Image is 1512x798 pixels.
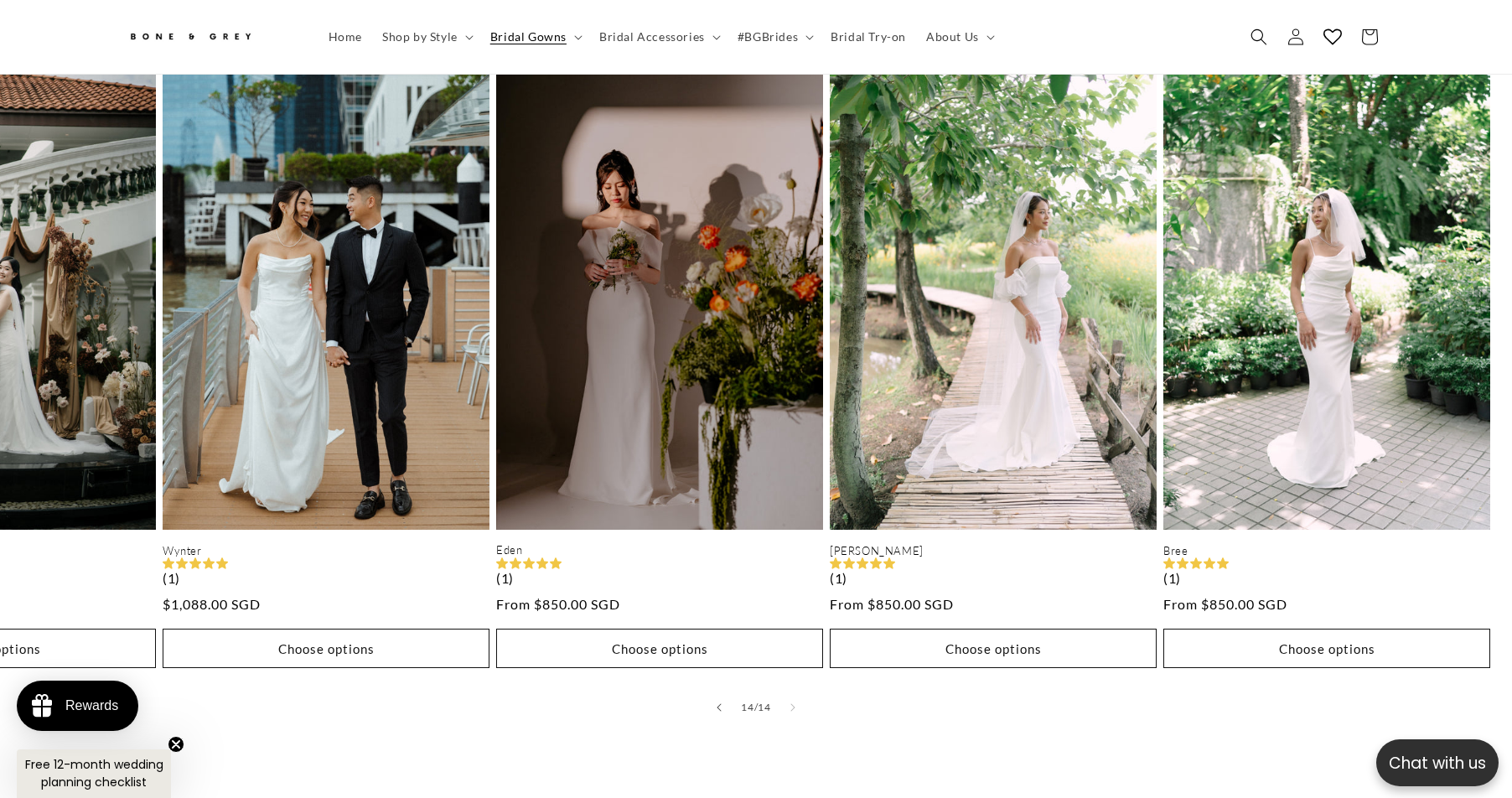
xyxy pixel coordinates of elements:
[329,29,362,44] span: Home
[774,689,811,726] button: Slide right
[589,19,728,54] summary: Bridal Accessories
[163,629,489,668] button: Choose options
[127,23,253,51] img: Bone and Grey Bridal
[738,29,798,44] span: #BGBrides
[831,29,906,44] span: Bridal Try-on
[65,698,118,713] div: Rewards
[372,19,480,54] summary: Shop by Style
[754,699,759,716] span: /
[122,17,302,57] a: Bone and Grey Bridal
[741,699,753,716] span: 14
[1163,544,1490,558] a: Bree
[926,29,979,44] span: About Us
[830,629,1157,668] button: Choose options
[821,19,916,54] a: Bridal Try-on
[916,19,1002,54] summary: About Us
[701,689,738,726] button: Slide left
[496,629,823,668] button: Choose options
[163,544,489,558] a: Wynter
[1163,629,1490,668] button: Choose options
[758,699,770,716] span: 14
[1376,739,1499,786] button: Open chatbox
[728,19,821,54] summary: #BGBrides
[318,19,372,54] a: Home
[1240,18,1277,55] summary: Search
[17,749,171,798] div: Free 12-month wedding planning checklistClose teaser
[25,756,163,790] span: Free 12-month wedding planning checklist
[168,736,184,753] button: Close teaser
[382,29,458,44] span: Shop by Style
[480,19,589,54] summary: Bridal Gowns
[490,29,567,44] span: Bridal Gowns
[1376,751,1499,775] p: Chat with us
[599,29,705,44] span: Bridal Accessories
[830,544,1157,558] a: [PERSON_NAME]
[496,543,823,557] a: Eden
